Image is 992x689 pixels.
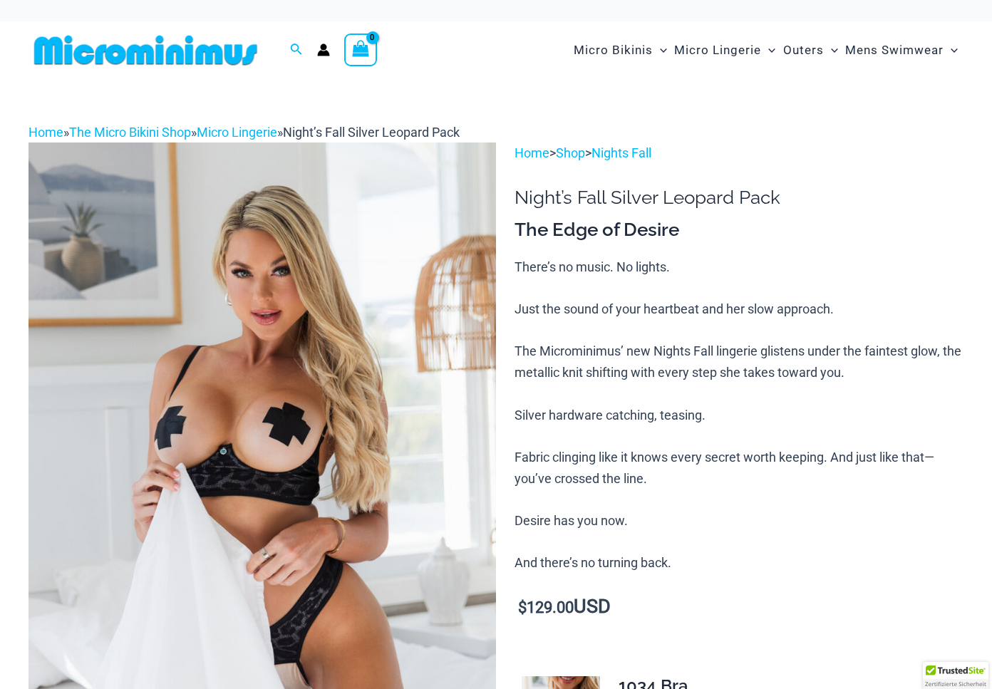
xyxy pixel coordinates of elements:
[824,32,838,68] span: Menu Toggle
[515,218,963,242] h3: The Edge of Desire
[923,662,988,689] div: TrustedSite Certified
[783,32,824,68] span: Outers
[344,33,377,66] a: View Shopping Cart, empty
[515,143,963,164] p: > >
[29,125,63,140] a: Home
[29,34,263,66] img: MM SHOP LOGO FLAT
[283,125,460,140] span: Night’s Fall Silver Leopard Pack
[515,187,963,209] h1: Night’s Fall Silver Leopard Pack
[671,29,779,72] a: Micro LingerieMenu ToggleMenu Toggle
[69,125,191,140] a: The Micro Bikini Shop
[944,32,958,68] span: Menu Toggle
[518,599,527,616] span: $
[290,41,303,59] a: Search icon link
[515,145,549,160] a: Home
[780,29,842,72] a: OutersMenu ToggleMenu Toggle
[653,32,667,68] span: Menu Toggle
[842,29,961,72] a: Mens SwimwearMenu ToggleMenu Toggle
[197,125,277,140] a: Micro Lingerie
[515,257,963,574] p: There’s no music. No lights. Just the sound of your heartbeat and her slow approach. The Micromin...
[317,43,330,56] a: Account icon link
[761,32,775,68] span: Menu Toggle
[574,32,653,68] span: Micro Bikinis
[568,26,963,74] nav: Site Navigation
[845,32,944,68] span: Mens Swimwear
[591,145,651,160] a: Nights Fall
[29,125,460,140] span: » » »
[570,29,671,72] a: Micro BikinisMenu ToggleMenu Toggle
[515,596,963,618] p: USD
[518,599,574,616] bdi: 129.00
[556,145,585,160] a: Shop
[674,32,761,68] span: Micro Lingerie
